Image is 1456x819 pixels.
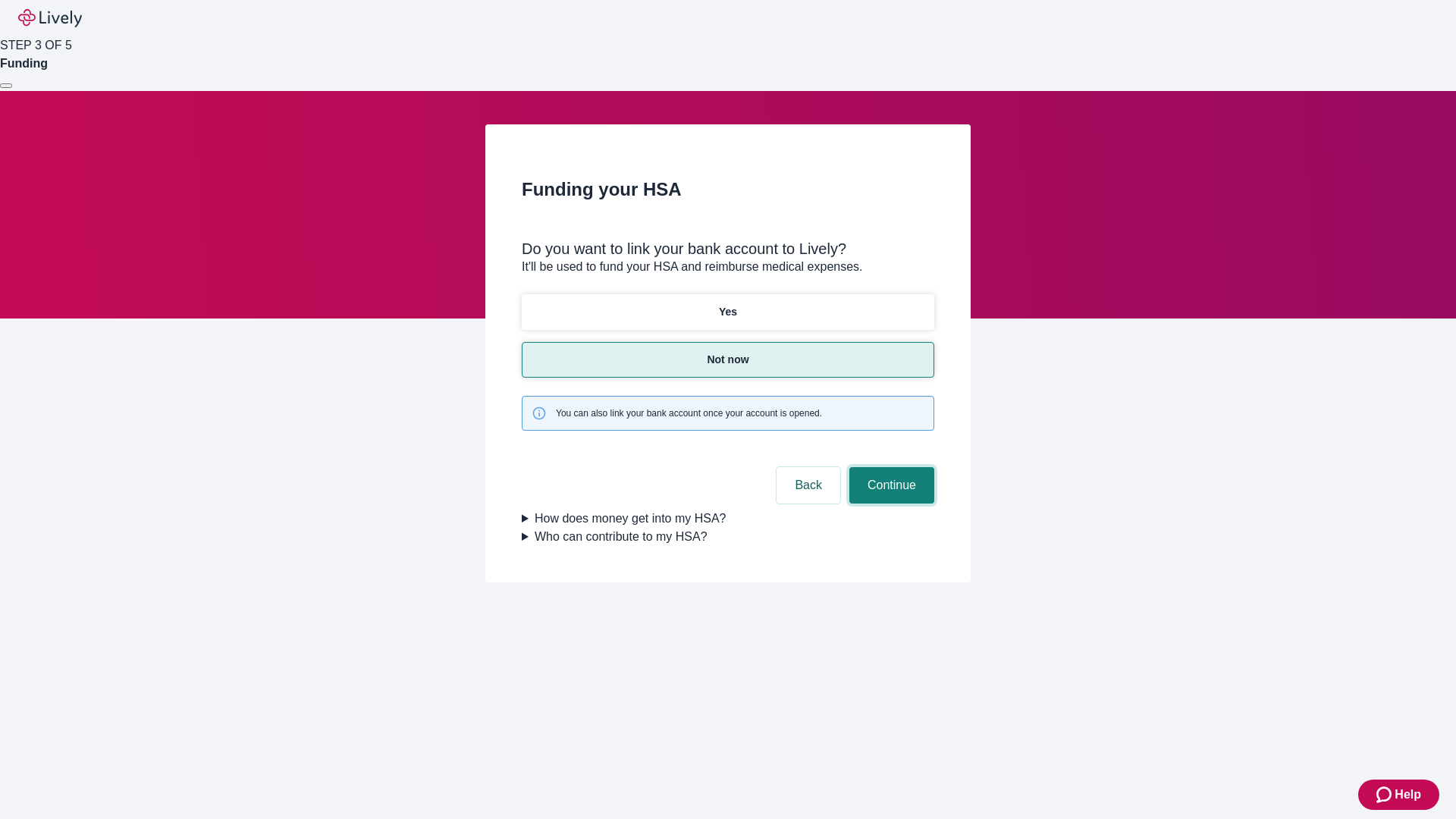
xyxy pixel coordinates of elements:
button: Not now [522,342,934,378]
p: Not now [707,352,748,368]
summary: How does money get into my HSA? [522,510,934,528]
button: Continue [849,467,934,504]
img: Lively [18,9,82,27]
span: Help [1395,786,1421,804]
span: You can also link your bank account once your account is opened. [556,406,822,420]
svg: Zendesk support icon [1376,786,1395,804]
button: Zendesk support iconHelp [1358,780,1439,810]
div: Do you want to link your bank account to Lively? [522,240,934,258]
summary: Who can contribute to my HSA? [522,528,934,546]
h2: Funding your HSA [522,176,934,203]
button: Yes [522,294,934,330]
button: Back [777,467,840,504]
p: Yes [719,304,737,320]
p: It'll be used to fund your HSA and reimburse medical expenses. [522,258,934,276]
